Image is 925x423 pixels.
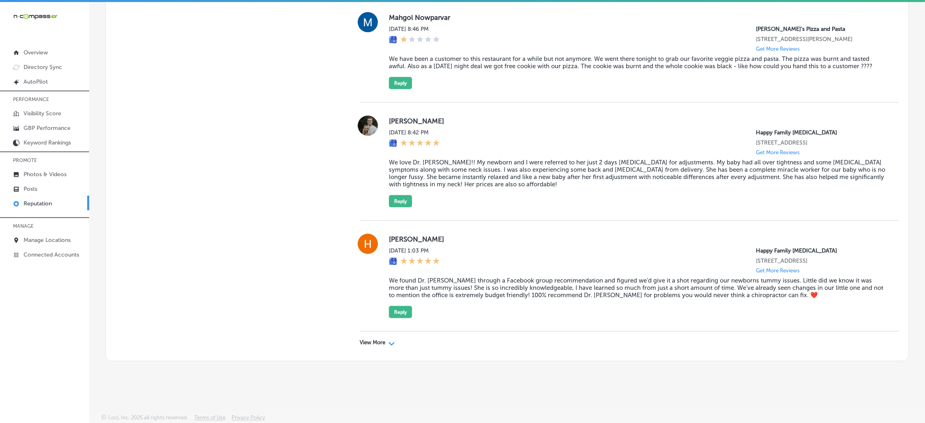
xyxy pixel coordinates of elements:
label: [DATE] 8:46 PM [389,26,440,32]
p: Reputation [24,200,52,207]
div: 5 Stars [400,139,440,148]
p: GBP Performance [24,125,71,132]
button: Reply [389,306,412,318]
p: Posts [24,186,37,192]
p: Directory Sync [24,64,62,71]
div: 1 Star [400,36,440,45]
p: Overview [24,49,48,56]
label: [PERSON_NAME] [389,235,886,243]
p: Keyword Rankings [24,139,71,146]
p: 9 Junction Dr W Ste 2 [756,139,886,146]
img: 660ab0bf-5cc7-4cb8-ba1c-48b5ae0f18e60NCTV_CLogo_TV_Black_-500x88.png [13,13,58,20]
p: Locl, Inc. 2025 all rights reserved. [108,415,188,421]
p: 1560 Woodlane Dr [756,36,886,43]
p: Get More Reviews [756,268,800,274]
button: Reply [389,195,412,207]
p: Get More Reviews [756,46,800,52]
p: Photos & Videos [24,171,67,178]
blockquote: We love Dr. [PERSON_NAME]!! My newborn and I were referred to her just 2 days [MEDICAL_DATA] for ... [389,159,886,188]
button: Reply [389,77,412,89]
p: AutoPilot [24,78,48,85]
div: 5 Stars [400,257,440,266]
blockquote: We have been a customer to this restaurant for a while but not anymore. We went there tonight to ... [389,55,886,70]
p: Connected Accounts [24,251,79,258]
label: [PERSON_NAME] [389,117,886,125]
label: [DATE] 8:42 PM [389,129,440,136]
label: [DATE] 1:03 PM [389,247,440,254]
p: Manage Locations [24,237,71,244]
p: Happy Family Chiropractic [756,129,886,136]
p: View More [360,340,385,346]
blockquote: We found Dr. [PERSON_NAME] through a Facebook group recommendation and figured we’d give it a sho... [389,277,886,299]
p: 9 Junction Dr W Ste 2 [756,257,886,264]
p: Visibility Score [24,110,61,117]
label: Mahgol Nowparvar [389,13,886,22]
p: Get More Reviews [756,149,800,155]
p: Happy Family Chiropractic [756,247,886,254]
p: Ronnally's Pizza and Pasta [756,26,886,32]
